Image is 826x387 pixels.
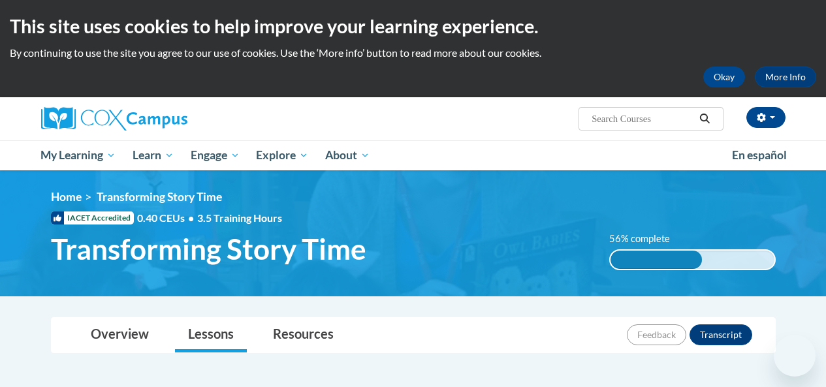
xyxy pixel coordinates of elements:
[746,107,786,128] button: Account Settings
[609,232,684,246] label: 56% complete
[41,107,276,131] a: Cox Campus
[627,324,686,345] button: Feedback
[10,46,816,60] p: By continuing to use the site you agree to our use of cookies. Use the ‘More info’ button to read...
[256,147,308,163] span: Explore
[611,251,703,269] div: 56% complete
[175,318,247,352] a: Lessons
[197,211,282,224] span: 3.5 Training Hours
[78,318,162,352] a: Overview
[137,211,197,225] span: 0.40 CEUs
[40,147,116,163] span: My Learning
[247,140,317,170] a: Explore
[690,324,752,345] button: Transcript
[51,232,366,266] span: Transforming Story Time
[703,67,745,87] button: Okay
[723,142,795,169] a: En español
[755,67,816,87] a: More Info
[33,140,125,170] a: My Learning
[191,147,240,163] span: Engage
[51,211,134,224] span: IACET Accredited
[695,111,714,127] button: Search
[31,140,795,170] div: Main menu
[260,318,347,352] a: Resources
[133,147,174,163] span: Learn
[590,111,695,127] input: Search Courses
[774,335,816,377] iframe: Button to launch messaging window
[317,140,378,170] a: About
[732,148,787,162] span: En español
[97,190,222,204] span: Transforming Story Time
[188,211,194,224] span: •
[325,147,370,163] span: About
[124,140,182,170] a: Learn
[182,140,248,170] a: Engage
[51,190,82,204] a: Home
[10,13,816,39] h2: This site uses cookies to help improve your learning experience.
[41,107,187,131] img: Cox Campus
